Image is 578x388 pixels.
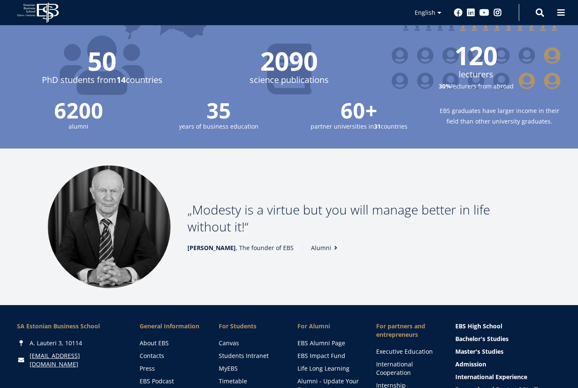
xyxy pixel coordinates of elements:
[311,244,340,253] a: Alumni
[219,322,281,331] a: For Students
[297,339,359,348] a: EBS Alumni Page
[157,100,281,121] span: 35
[187,202,530,236] p: Modesty is a virtue but you will manage better in life without it!
[455,322,561,331] a: EBS High School
[219,339,281,348] a: Canvas
[376,348,438,356] a: Executive Education
[297,352,359,360] a: EBS Impact Fund
[376,360,438,377] a: International Cooperation
[219,377,281,386] a: Timetable
[17,74,187,87] span: PhD students from countries
[455,335,561,344] a: Bachelor's Studies
[455,360,561,369] a: Admission
[187,244,294,253] span: , The founder of EBS
[187,244,236,252] strong: [PERSON_NAME]
[157,121,281,132] small: years of business education
[140,352,201,360] a: Contacts
[439,83,451,91] strong: 30%
[479,8,489,17] a: Youtube
[140,365,201,373] a: Press
[467,8,475,17] a: Linkedin
[140,339,201,348] a: About EBS
[17,339,123,348] div: A. Lauteri 3, 10114
[454,8,462,17] a: Facebook
[297,365,359,373] a: Life Long Learning
[116,74,126,86] strong: 14
[391,43,561,69] span: 120
[204,74,374,87] span: science publications
[455,348,561,356] a: Master's Studies
[204,49,374,74] span: 2090
[438,106,561,127] small: EBS graduates have larger income in their field than other university graduates.
[219,365,281,373] a: MyEBS
[140,322,201,331] span: General Information
[297,322,359,331] span: For Alumni
[48,166,171,289] img: Madis Habakuk
[391,81,561,92] small: lecturers from abroad
[376,322,438,339] span: For partners and entrepreneurs
[17,121,140,132] small: alumni
[30,352,123,369] a: [EMAIL_ADDRESS][DOMAIN_NAME]
[391,69,561,81] span: lecturers
[374,123,381,131] strong: 31
[493,8,502,17] a: Instagram
[297,121,421,132] small: partner universities in countries
[17,322,123,331] div: SA Estonian Business School
[297,100,421,121] span: 60+
[455,373,561,382] a: International Experience
[17,49,187,74] span: 50
[219,352,281,360] a: Students Intranet
[140,377,201,386] a: EBS Podcast
[17,100,140,121] span: 6200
